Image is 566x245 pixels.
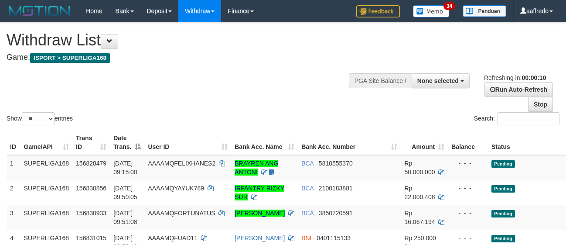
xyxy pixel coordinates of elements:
td: SUPERLIGA168 [20,155,73,180]
span: Rp 22.000.408 [404,185,435,200]
span: Pending [491,160,515,168]
th: Game/API: activate to sort column ascending [20,130,73,155]
h1: Withdraw List [7,31,368,49]
h4: Game: [7,53,368,62]
label: Show entries [7,112,73,125]
td: SUPERLIGA168 [20,180,73,205]
span: [DATE] 09:51:08 [113,210,137,225]
a: Stop [528,97,553,112]
button: None selected [412,73,470,88]
th: ID [7,130,20,155]
span: Copy 5810555370 to clipboard [319,160,353,167]
a: [PERSON_NAME] [235,235,285,242]
span: BCA [301,160,314,167]
th: Amount: activate to sort column ascending [401,130,448,155]
span: 34 [443,2,455,10]
span: Rp 16.067.194 [404,210,435,225]
span: AAAAMQFELIXHANES2 [148,160,215,167]
span: [DATE] 09:50:05 [113,185,137,200]
div: - - - [451,209,484,217]
span: AAAAMQFORTUNATUS [148,210,215,217]
span: 156831015 [76,235,106,242]
img: panduan.png [463,5,506,17]
span: 156830856 [76,185,106,192]
span: [DATE] 09:15:00 [113,160,137,176]
td: SUPERLIGA168 [20,205,73,230]
span: BNI [301,235,311,242]
a: IRFANTRY RIZKY SUR [235,185,284,200]
th: Bank Acc. Number: activate to sort column ascending [298,130,401,155]
th: Trans ID: activate to sort column ascending [72,130,110,155]
span: Pending [491,210,515,217]
span: Rp 250.000 [404,235,436,242]
th: User ID: activate to sort column ascending [144,130,231,155]
img: MOTION_logo.png [7,4,73,17]
th: Bank Acc. Name: activate to sort column ascending [231,130,298,155]
span: Rp 50.000.000 [404,160,435,176]
span: AAAAMQYAYUK789 [148,185,204,192]
span: Pending [491,185,515,193]
a: Run Auto-Refresh [484,82,553,97]
label: Search: [474,112,559,125]
input: Search: [498,112,559,125]
span: 156828479 [76,160,106,167]
strong: 00:00:10 [522,74,546,81]
span: BCA [301,210,314,217]
span: BCA [301,185,314,192]
select: Showentries [22,112,55,125]
a: [PERSON_NAME] [235,210,285,217]
th: Balance [448,130,488,155]
div: - - - [451,234,484,242]
span: AAAAMQFUAD11 [148,235,198,242]
span: Pending [491,235,515,242]
span: Copy 0401115133 to clipboard [317,235,351,242]
td: 3 [7,205,20,230]
div: - - - [451,184,484,193]
img: Button%20Memo.svg [413,5,450,17]
img: Feedback.jpg [356,5,400,17]
span: None selected [417,77,459,84]
span: ISPORT > SUPERLIGA168 [30,53,110,63]
span: Copy 3850720591 to clipboard [319,210,353,217]
a: BRAYREN ANG ANTONI [235,160,278,176]
span: Refreshing in: [484,74,546,81]
span: 156830933 [76,210,106,217]
td: 2 [7,180,20,205]
span: Copy 2100183881 to clipboard [319,185,353,192]
div: PGA Site Balance / [349,73,412,88]
td: 1 [7,155,20,180]
th: Date Trans.: activate to sort column descending [110,130,144,155]
div: - - - [451,159,484,168]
